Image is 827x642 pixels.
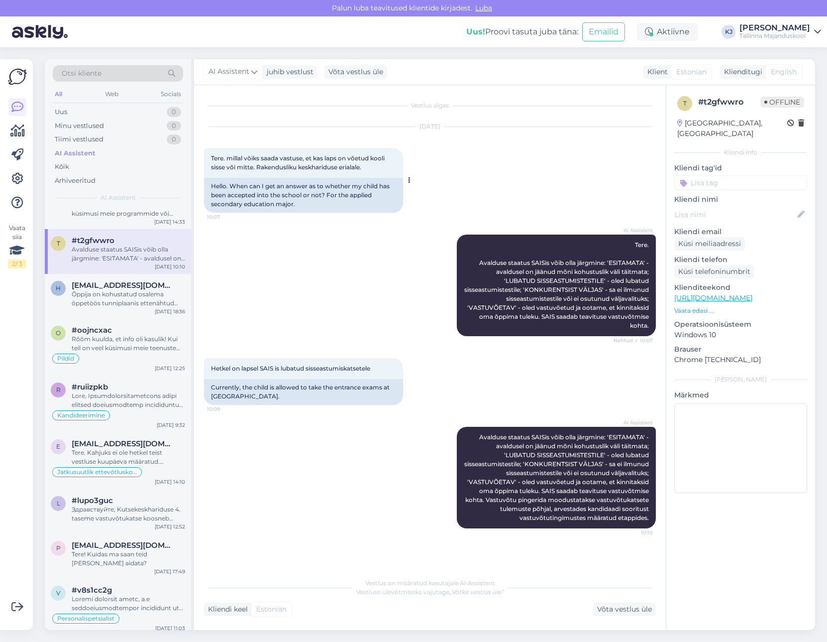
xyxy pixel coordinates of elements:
div: Õppija on kohustatud osalema õppetöös tunniplaanis ettenähtud ajal. Sessioonõppes tuleb koolis ko... [72,290,185,308]
div: Aitäh, et andsite teada! Kui teil on veel küsimusi meie programmide või teenuste kohta, andke pal... [72,200,185,218]
div: Avalduse staatus SAISis võib olla järgmine: 'ESITAMATA' - avaldusel on jäänud mõni kohustuslik vä... [72,245,185,263]
div: # t2gfwwro [698,96,760,108]
div: Vestlus algas [204,101,656,110]
span: Nähtud ✓ 10:07 [614,337,653,344]
p: Chrome [TECHNICAL_ID] [674,355,807,365]
div: Web [103,88,120,101]
p: Windows 10 [674,330,807,340]
span: #oojncxac [72,326,112,335]
a: [URL][DOMAIN_NAME] [674,293,752,302]
span: English [771,67,797,77]
div: [DATE] [204,122,656,131]
div: 0 [167,107,181,117]
span: #v8s1cc2g [72,586,112,595]
span: Hetkel on lapsel SAIS is lubatud sisseastumiskatsetele [211,365,370,372]
span: 10:07 [207,213,244,221]
b: Uus! [466,27,485,36]
span: Estonian [256,604,287,615]
div: Arhiveeritud [55,176,96,186]
div: Klient [643,67,668,77]
span: t [683,100,687,107]
div: AI Assistent [55,148,96,158]
div: All [53,88,64,101]
img: Askly Logo [8,67,27,86]
div: Klienditugi [720,67,762,77]
input: Lisa tag [674,175,807,190]
span: Kandideerimine [57,412,105,418]
div: juhib vestlust [263,67,313,77]
div: Lore, Ipsumdolorsitametcons adipi elitsed doeiusmodtemp incididuntutl ETDO. magna://aliq.en/. Adm... [72,391,185,409]
div: [DATE] 14:10 [155,478,185,486]
div: Здравствуйте, Kutsekeskhariduse 4. taseme vastuvõtukatse koosneb kahest etapist: Esimeses etapis ... [72,505,185,523]
span: v [56,589,60,597]
p: Operatsioonisüsteem [674,319,807,330]
span: Jätkusuutlik ettevõtluskorraldus [57,469,137,475]
span: Luba [472,3,495,12]
span: r [56,386,61,393]
div: Minu vestlused [55,121,104,131]
div: Aktiivne [637,23,698,41]
span: Tere. millal võiks saada vastuse, et kas laps on võetud kooli sisse või mitte. Rakendusliku keskh... [211,154,386,171]
div: [DATE] 17:49 [154,568,185,575]
span: 10:09 [207,405,244,413]
div: Currently, the child is allowed to take the entrance exams at [GEOGRAPHIC_DATA]. [204,379,403,405]
div: Küsi meiliaadressi [674,237,745,251]
span: poderpiia@gmail.com [72,541,175,550]
div: Tere! Kuidas ma saan teid [PERSON_NAME] aidata? [72,550,185,568]
p: Kliendi nimi [674,194,807,205]
div: Kliendi keel [204,604,248,615]
span: #lupo3guc [72,496,113,505]
div: [DATE] 12:25 [155,365,185,372]
span: e [56,443,60,450]
div: KJ [722,25,735,39]
div: 0 [167,134,181,144]
span: Personalispetsialist [57,616,114,622]
span: AI Assistent [616,227,653,234]
div: 0 [167,121,181,131]
span: Offline [760,97,804,108]
div: Tere. Kahjuks ei ole hetkel teist vestluse kuupäeva määratud. Kutseõppe 5. taseme esmaõppesse kan... [72,448,185,466]
p: Klienditeekond [674,282,807,293]
span: AI Assistent [616,419,653,426]
span: #ruiizpkb [72,383,108,391]
span: p [56,544,61,552]
span: Vestlus on määratud kasutajale AI Assistent [365,579,495,587]
div: 2 / 3 [8,259,26,268]
div: Vaata siia [8,224,26,268]
a: [PERSON_NAME]Tallinna Majanduskool [739,24,821,40]
div: Tiimi vestlused [55,134,103,144]
input: Lisa nimi [675,209,796,220]
div: Võta vestlus üle [324,65,387,79]
span: AI Assistent [208,66,249,77]
p: Brauser [674,344,807,355]
div: Küsi telefoninumbrit [674,265,754,278]
div: [DATE] 10:10 [155,263,185,270]
div: [GEOGRAPHIC_DATA], [GEOGRAPHIC_DATA] [677,118,787,139]
div: Kliendi info [674,148,807,157]
span: h [56,284,61,292]
span: o [56,329,61,337]
div: [DATE] 14:33 [154,218,185,226]
div: Proovi tasuta juba täna: [466,26,578,38]
div: Tallinna Majanduskool [739,32,810,40]
span: 10:10 [616,529,653,536]
p: Kliendi telefon [674,255,807,265]
div: Kõik [55,162,69,172]
div: [PERSON_NAME] [674,375,807,384]
div: Socials [159,88,183,101]
span: t [57,240,60,247]
div: [DATE] 11:03 [155,625,185,632]
span: Avalduse staatus SAISis võib olla järgmine: 'ESITAMATA' - avaldusel on jäänud mõni kohustuslik vä... [464,433,650,521]
p: Märkmed [674,390,807,400]
div: Hello. When can I get an answer as to whether my child has been accepted into the school or not? ... [204,178,403,213]
div: [DATE] 18:36 [155,308,185,315]
span: Otsi kliente [62,68,102,79]
span: #t2gfwwro [72,236,114,245]
span: l [57,500,60,507]
span: estherruiso@gmail.com [72,439,175,448]
span: heleri180@gmail.com [72,281,175,290]
p: Kliendi tag'id [674,163,807,173]
div: Võta vestlus üle [593,603,656,616]
div: Loremi dolorsit ametc, a.e seddoeiusmodtempor incididunt ut laboreetdol, mag aliqua enima minimv:... [72,595,185,613]
span: Pildid [57,356,74,362]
